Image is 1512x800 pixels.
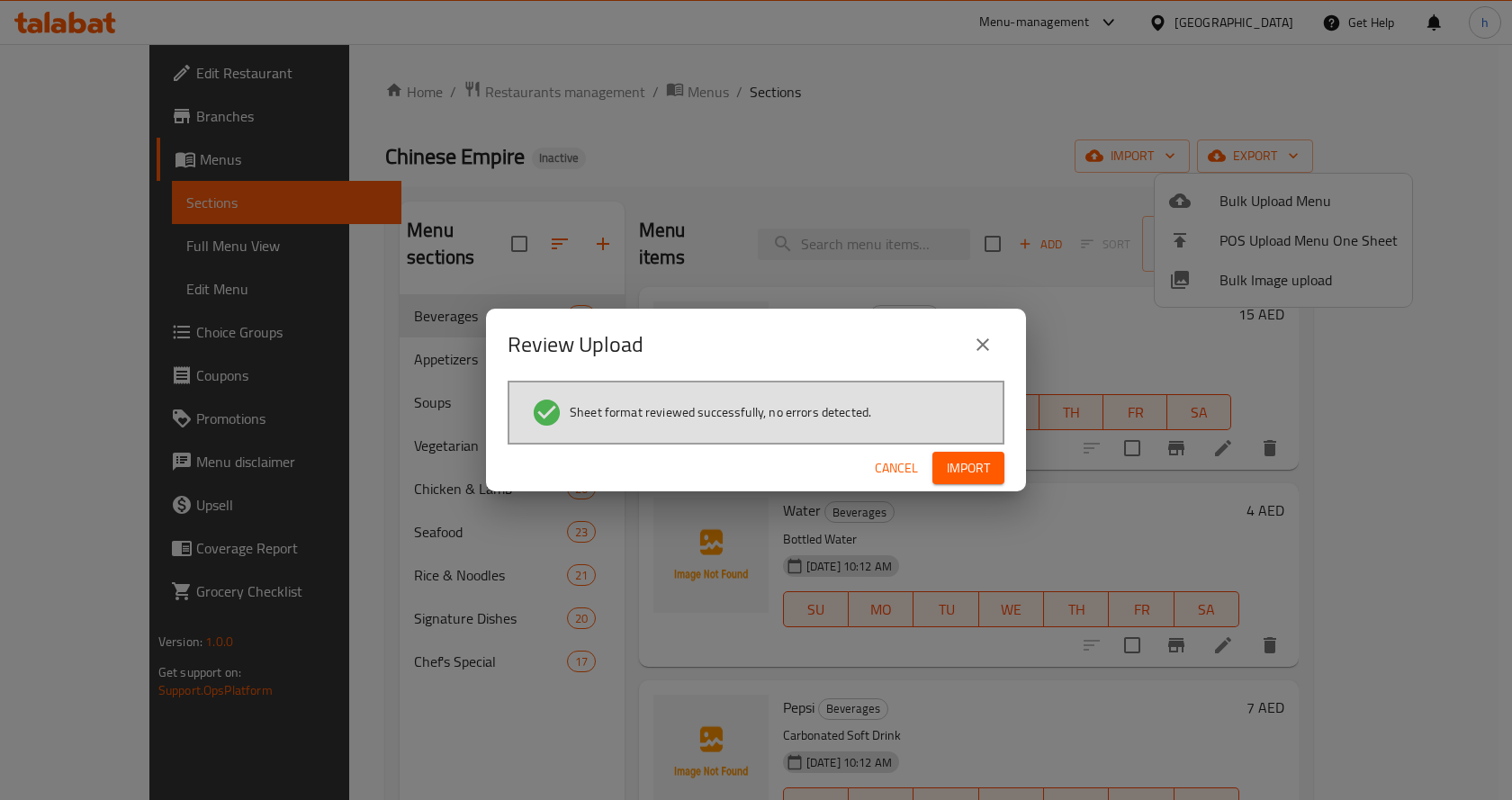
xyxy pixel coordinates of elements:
span: Cancel [875,457,918,480]
span: Import [947,457,990,480]
button: close [961,323,1004,366]
span: Sheet format reviewed successfully, no errors detected. [570,403,871,421]
h2: Review Upload [508,330,643,359]
button: Cancel [868,452,925,485]
button: Import [932,452,1004,485]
